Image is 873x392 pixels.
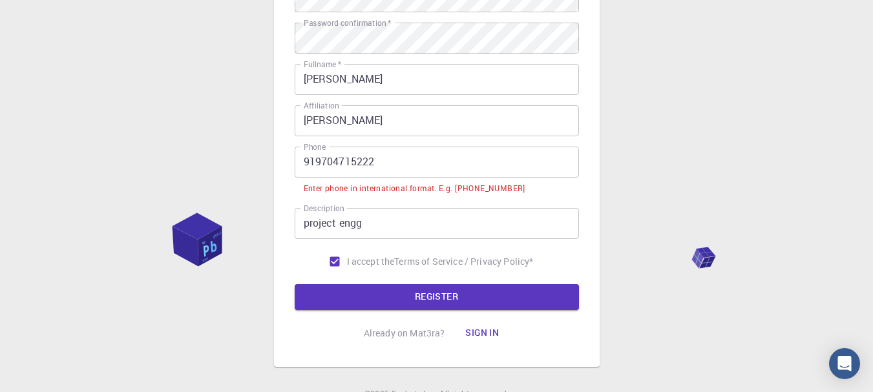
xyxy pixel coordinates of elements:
[455,320,509,346] button: Sign in
[304,17,391,28] label: Password confirmation
[295,284,579,310] button: REGISTER
[304,59,341,70] label: Fullname
[304,182,525,195] div: Enter phone in international format. E.g. [PHONE_NUMBER]
[347,255,395,268] span: I accept the
[304,141,326,152] label: Phone
[829,348,860,379] div: Open Intercom Messenger
[364,327,445,340] p: Already on Mat3ra?
[304,100,339,111] label: Affiliation
[304,203,344,214] label: Description
[394,255,533,268] a: Terms of Service / Privacy Policy*
[394,255,533,268] p: Terms of Service / Privacy Policy *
